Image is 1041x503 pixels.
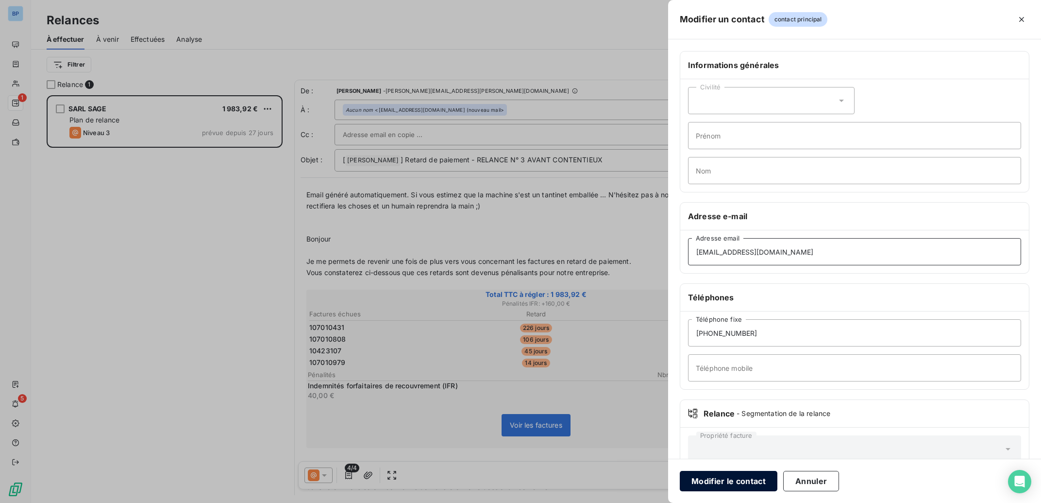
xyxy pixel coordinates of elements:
[688,238,1021,265] input: placeholder
[688,122,1021,149] input: placeholder
[688,354,1021,382] input: placeholder
[688,59,1021,71] h6: Informations générales
[769,12,828,27] span: contact principal
[1008,470,1031,493] div: Open Intercom Messenger
[688,210,1021,222] h6: Adresse e-mail
[688,319,1021,347] input: placeholder
[688,292,1021,303] h6: Téléphones
[737,409,830,418] span: - Segmentation de la relance
[688,408,1021,419] div: Relance
[688,157,1021,184] input: placeholder
[680,471,777,491] button: Modifier le contact
[680,13,765,26] h5: Modifier un contact
[783,471,839,491] button: Annuler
